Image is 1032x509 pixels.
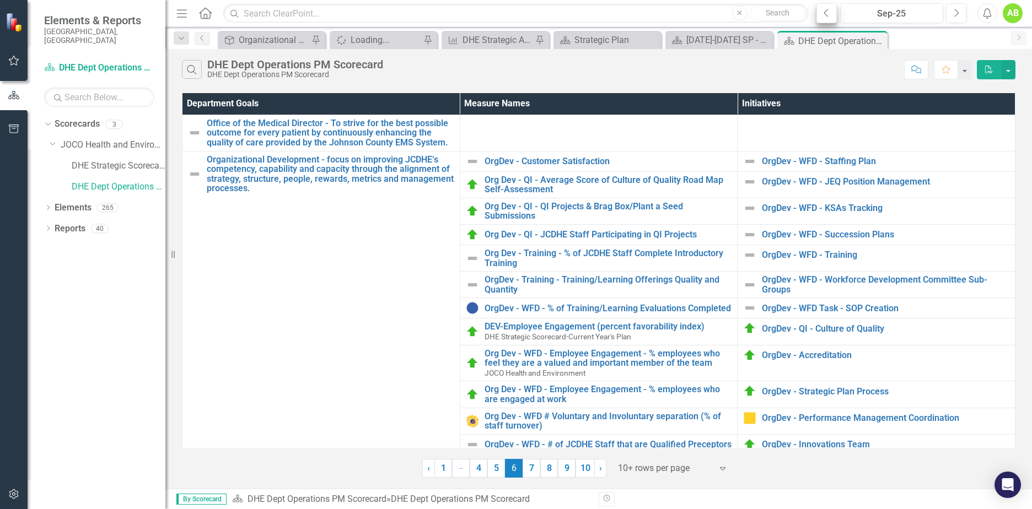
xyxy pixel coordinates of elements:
a: OrgDev - Performance Management Coordination [762,413,1009,423]
img: On Target [466,178,479,191]
span: DHE Strategic Scorecard-Current Year's Plan [485,332,631,341]
img: Not Defined [466,155,479,168]
div: Organizational Development PM Scorecard [239,33,309,47]
img: Not Defined [743,228,756,241]
td: Double-Click to Edit Right Click for Context Menu [460,198,738,224]
img: On Target [466,356,479,370]
span: Search [766,8,789,17]
td: Double-Click to Edit Right Click for Context Menu [460,408,738,434]
div: 3 [105,120,123,129]
td: Double-Click to Edit Right Click for Context Menu [738,434,1015,454]
td: Double-Click to Edit Right Click for Context Menu [460,151,738,171]
img: Not Defined [188,126,201,139]
a: OrgDev - WFD - # of JCDHE Staff that are Qualified Preceptors [485,440,732,450]
a: OrgDev - WFD - Succession Plans [762,230,1009,240]
a: Elements [55,202,92,214]
a: Org Dev - QI - QI Projects & Brag Box/Plant a Seed Submissions [485,202,732,221]
a: Scorecards [55,118,100,131]
img: Not Defined [466,278,479,291]
td: Double-Click to Edit Right Click for Context Menu [460,272,738,298]
a: Office of the Medical Director - To strive for the best possible outcome for every patient by con... [207,118,454,148]
td: Double-Click to Edit Right Click for Context Menu [460,171,738,198]
a: Org Dev - Training - % of JCDHE Staff Complete Introductory Training [485,248,732,268]
button: AB [1003,3,1023,23]
a: JOCO Health and Environment [61,139,165,151]
img: Not Defined [743,278,756,291]
input: Search ClearPoint... [223,4,808,23]
a: Org Dev - WFD # Voluntary and Involuntary separation (% of staff turnover) [485,411,732,431]
small: [GEOGRAPHIC_DATA], [GEOGRAPHIC_DATA] [44,27,154,45]
a: OrgDev - Customer Satisfaction [485,156,732,166]
td: Double-Click to Edit Right Click for Context Menu [738,225,1015,245]
td: Double-Click to Edit Right Click for Context Menu [738,298,1015,318]
a: OrgDev - WFD Task - SOP Creation [762,304,1009,313]
a: OrgDev - Innovations Team [762,440,1009,450]
img: On Target [743,349,756,362]
td: Double-Click to Edit Right Click for Context Menu [460,225,738,245]
img: Not Defined [466,438,479,451]
a: Org Dev - QI - Average Score of Culture of Quality Road Map Self-Assessment [485,175,732,194]
img: Not Defined [743,248,756,262]
a: OrgDev - Accreditation [762,350,1009,360]
a: OrgDev - WFD - KSAs Tracking [762,203,1009,213]
td: Double-Click to Edit Right Click for Context Menu [738,272,1015,298]
img: Not Defined [466,252,479,265]
a: [DATE]-[DATE] SP - Current Year Annual Plan Report [668,33,770,47]
div: 40 [91,224,109,233]
span: JOCO Health and Environment [485,369,585,377]
a: Org Dev - WFD - Employee Engagement - % employees who are engaged at work [485,385,732,404]
div: [DATE]-[DATE] SP - Current Year Annual Plan Report [686,33,770,47]
img: On Target [743,385,756,398]
a: DHE Strategic Annual Plan-Granular Level Report [444,33,533,47]
a: Organizational Development PM Scorecard [221,33,309,47]
img: Not Defined [188,167,201,181]
a: 10 [576,459,595,478]
td: Double-Click to Edit Right Click for Context Menu [738,381,1015,408]
div: DHE Dept Operations PM Scorecard [207,71,383,79]
a: 4 [470,459,487,478]
img: On Target [466,204,479,218]
img: Not Defined [743,155,756,168]
button: Search [750,6,805,21]
a: DEV-Employee Engagement (percent favorability index) [485,322,732,332]
span: Elements & Reports [44,14,154,27]
a: 8 [540,459,558,478]
a: OrgDev - WFD - Training [762,250,1009,260]
div: DHE Dept Operations PM Scorecard [207,58,383,71]
a: OrgDev - WFD - Staffing Plan [762,156,1009,166]
a: OrgDev - WFD - JEQ Position Management [762,177,1009,187]
a: 5 [487,459,505,478]
td: Double-Click to Edit Right Click for Context Menu [460,298,738,318]
a: Reports [55,223,85,235]
span: 6 [505,459,523,478]
img: ClearPoint Strategy [6,13,25,32]
td: Double-Click to Edit Right Click for Context Menu [738,345,1015,381]
span: › [599,463,602,473]
img: On Target [743,438,756,451]
span: ‹ [427,463,430,473]
div: » [232,493,590,506]
td: Double-Click to Edit Right Click for Context Menu [738,408,1015,434]
a: DHE Strategic Scorecard-Current Year's Plan [72,160,165,172]
a: 9 [558,459,576,478]
img: Caution [743,411,756,425]
img: No Information [466,301,479,315]
a: Org Dev - QI - JCDHE Staff Participating in QI Projects [485,230,732,240]
a: Org Dev - WFD - Employee Engagement - % employees who feel they are a valued and important member... [485,349,732,368]
a: OrgDev - WFD - % of Training/Learning Evaluations Completed [485,304,732,313]
div: DHE Dept Operations PM Scorecard [391,494,530,504]
button: Sep-25 [840,3,943,23]
td: Double-Click to Edit Right Click for Context Menu [738,151,1015,171]
img: Not Defined [743,301,756,315]
img: Not Defined [743,202,756,215]
input: Search Below... [44,88,154,107]
td: Double-Click to Edit Right Click for Context Menu [182,115,460,151]
td: Double-Click to Edit Right Click for Context Menu [460,318,738,345]
img: On Target [466,325,479,338]
a: Organizational Development - focus on improving JCDHE’s competency, capability and capacity throu... [207,155,454,193]
a: 1 [434,459,452,478]
img: Exceeded [466,414,479,427]
div: Open Intercom Messenger [995,472,1021,498]
td: Double-Click to Edit Right Click for Context Menu [738,171,1015,198]
td: Double-Click to Edit Right Click for Context Menu [460,245,738,272]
